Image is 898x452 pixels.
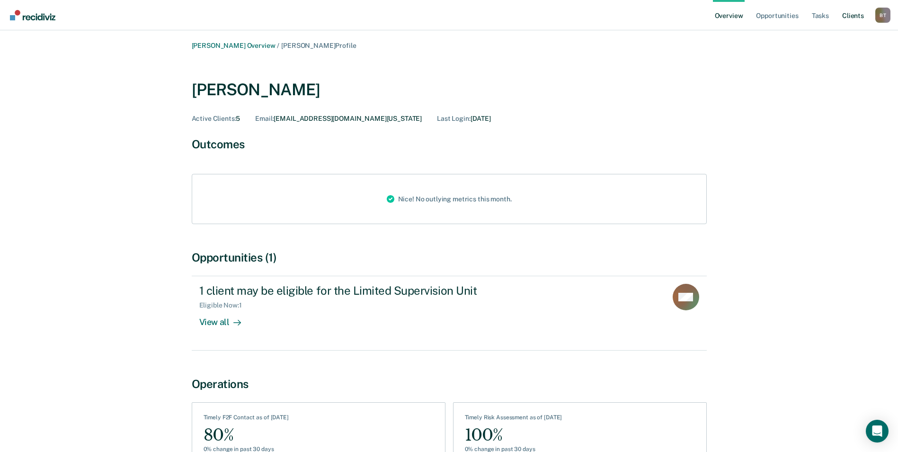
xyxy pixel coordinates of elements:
span: Last Login : [437,115,470,122]
div: Open Intercom Messenger [866,420,889,443]
span: Active Clients : [192,115,236,122]
div: [DATE] [437,115,491,123]
div: View all [199,309,252,328]
div: Outcomes [192,137,707,151]
div: Opportunities (1) [192,251,707,264]
div: [PERSON_NAME] [192,80,320,99]
div: B T [875,8,890,23]
button: Profile dropdown button [875,8,890,23]
span: [PERSON_NAME] Profile [281,42,356,49]
div: 1 client may be eligible for the Limited Supervision Unit [199,284,532,298]
div: [EMAIL_ADDRESS][DOMAIN_NAME][US_STATE] [255,115,422,123]
div: Eligible Now : 1 [199,301,249,309]
div: Nice! No outlying metrics this month. [379,174,519,224]
div: Operations [192,377,707,391]
img: Recidiviz [10,10,55,20]
span: / [275,42,281,49]
span: Email : [255,115,274,122]
div: Timely Risk Assessment as of [DATE] [465,414,562,425]
div: 80% [204,425,289,446]
div: 100% [465,425,562,446]
div: Timely F2F Contact as of [DATE] [204,414,289,425]
a: [PERSON_NAME] Overview [192,42,276,49]
div: 5 [192,115,240,123]
a: 1 client may be eligible for the Limited Supervision UnitEligible Now:1View all [192,276,707,351]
